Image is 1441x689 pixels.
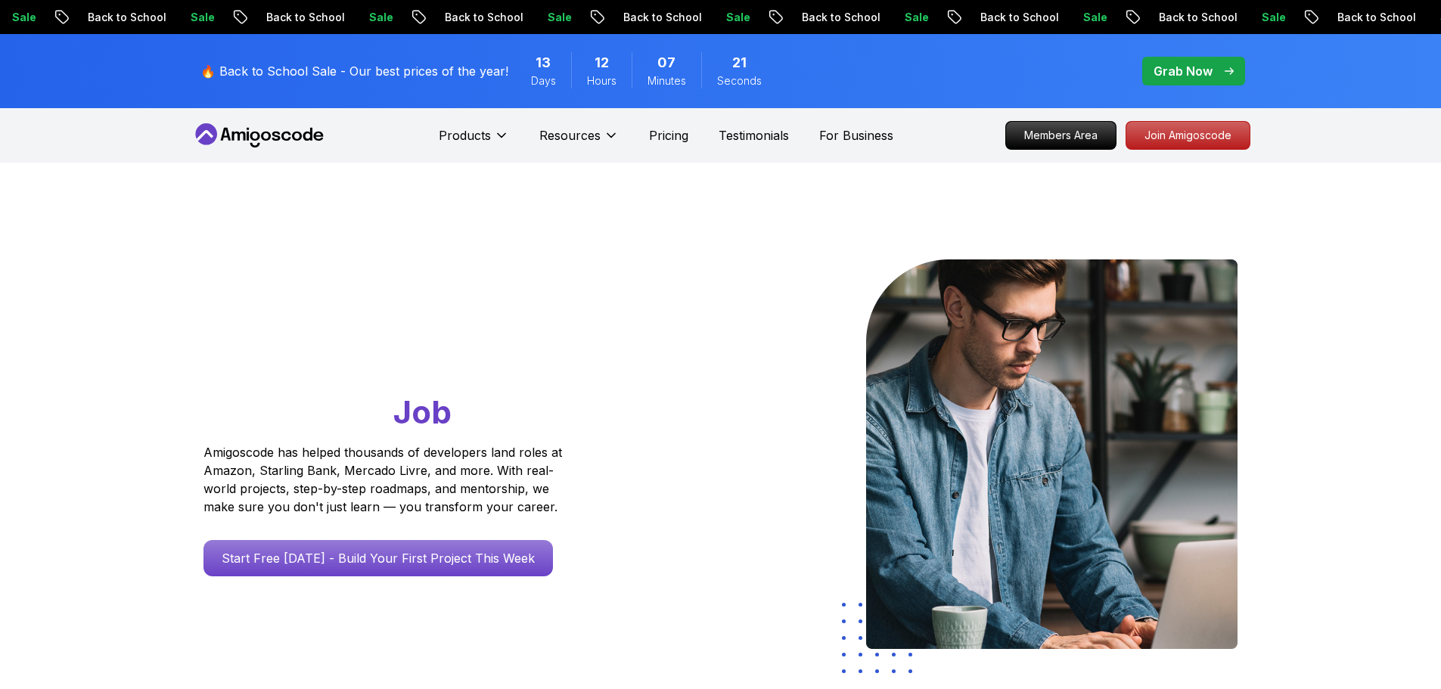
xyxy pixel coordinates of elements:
[648,73,686,88] span: Minutes
[1006,122,1116,149] p: Members Area
[595,52,609,73] span: 12 Hours
[657,52,675,73] span: 7 Minutes
[203,443,567,516] p: Amigoscode has helped thousands of developers land roles at Amazon, Starling Bank, Mercado Livre,...
[203,259,620,434] h1: Go From Learning to Hired: Master Java, Spring Boot & Cloud Skills That Get You the
[819,126,893,144] a: For Business
[719,126,789,144] a: Testimonials
[393,393,452,431] span: Job
[1126,121,1250,150] a: Join Amigoscode
[866,259,1238,649] img: hero
[956,10,1059,25] p: Back to School
[242,10,345,25] p: Back to School
[166,10,215,25] p: Sale
[539,126,601,144] p: Resources
[702,10,750,25] p: Sale
[64,10,166,25] p: Back to School
[1154,62,1213,80] p: Grab Now
[717,73,762,88] span: Seconds
[203,540,553,576] a: Start Free [DATE] - Build Your First Project This Week
[421,10,523,25] p: Back to School
[439,126,509,157] button: Products
[1238,10,1286,25] p: Sale
[778,10,880,25] p: Back to School
[587,73,616,88] span: Hours
[536,52,551,73] span: 13 Days
[1005,121,1116,150] a: Members Area
[439,126,491,144] p: Products
[523,10,572,25] p: Sale
[531,73,556,88] span: Days
[1135,10,1238,25] p: Back to School
[880,10,929,25] p: Sale
[732,52,747,73] span: 21 Seconds
[200,62,508,80] p: 🔥 Back to School Sale - Our best prices of the year!
[1059,10,1107,25] p: Sale
[649,126,688,144] a: Pricing
[599,10,702,25] p: Back to School
[1126,122,1250,149] p: Join Amigoscode
[1313,10,1416,25] p: Back to School
[345,10,393,25] p: Sale
[539,126,619,157] button: Resources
